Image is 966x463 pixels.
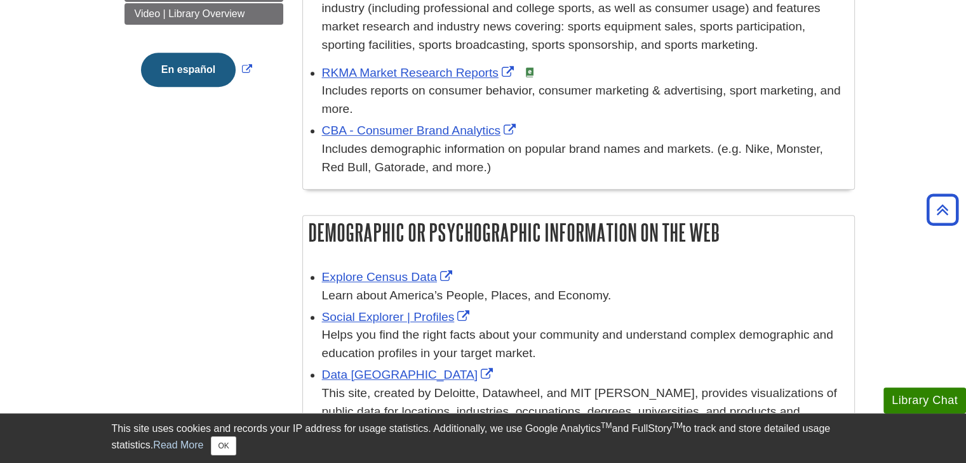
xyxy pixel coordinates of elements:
button: En español [141,53,236,87]
h2: Demographic or Psychographic Information on the Web [303,216,854,249]
div: Includes demographic information on popular brand names and markets. (e.g. Nike, Monster, Red Bul... [322,140,848,177]
a: Back to Top [922,201,963,218]
sup: TM [672,421,683,430]
div: This site, created by Deloitte, Datawheel, and MIT [PERSON_NAME], provides visualizations of publ... [322,384,848,439]
div: Learn about America’s People, Places, and Economy. [322,287,848,305]
a: Link opens in new window [322,368,497,381]
button: Library Chat [883,388,966,414]
a: Link opens in new window [322,124,520,137]
a: Video | Library Overview [124,3,283,25]
div: Helps you find the right facts about your community and understand complex demographic and educat... [322,326,848,363]
a: Link opens in new window [322,66,517,79]
a: Link opens in new window [322,270,455,284]
div: Includes reports on consumer behavior, consumer marketing & advertising, sport marketing, and more. [322,82,848,119]
button: Close [211,436,236,455]
a: Link opens in new window [322,310,473,323]
a: Read More [153,440,203,450]
img: e-Book [525,67,535,77]
div: This site uses cookies and records your IP address for usage statistics. Additionally, we use Goo... [112,421,855,455]
a: Link opens in new window [138,64,255,75]
sup: TM [601,421,612,430]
